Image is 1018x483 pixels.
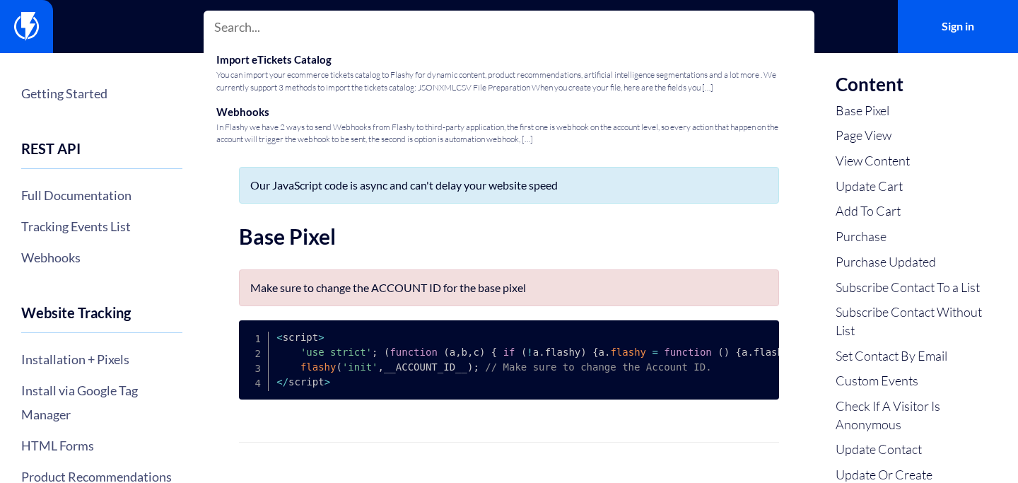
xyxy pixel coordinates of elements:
span: > [324,376,330,388]
span: ( [718,347,723,358]
h2: Base Pixel [239,225,779,248]
a: Installation + Pixels [21,347,182,371]
a: Subscribe Contact To a List [836,279,997,297]
span: = [652,347,657,358]
span: In Flashy we have 2 ways to send Webhooks from Flashy to third-party application, the first one i... [216,121,802,145]
span: . [604,347,610,358]
a: HTML Forms [21,433,182,458]
span: function [390,347,437,358]
span: ; [473,361,479,373]
input: Search... [204,11,814,43]
span: < [276,376,282,388]
h3: Content [836,74,997,95]
span: < [276,332,282,343]
span: ( [443,347,449,358]
h4: Website Tracking [21,305,182,333]
a: Getting Started [21,81,182,105]
a: Update Cart [836,178,997,196]
span: a b c [450,347,479,358]
h4: REST API [21,141,182,169]
span: . [747,347,753,358]
a: Import eTickets CatalogYou can import your ecommerce tickets catalog to Flashy for dynamic conten... [211,47,807,99]
span: > [318,332,324,343]
a: Check If A Visitor Is Anonymous [836,397,997,433]
a: Page View [836,127,997,145]
a: Add To Cart [836,202,997,221]
span: ; [372,347,378,358]
span: { [736,347,742,358]
span: function [664,347,711,358]
a: Install via Google Tag Manager [21,378,182,426]
span: flashy [300,361,337,373]
span: / [283,376,288,388]
span: { [491,347,497,358]
span: ! [527,347,532,358]
a: Set Contact By Email [836,347,997,366]
span: // Make sure to change the Account ID. [485,361,711,373]
span: ) [724,347,730,358]
a: Purchase Updated [836,253,997,272]
a: Update Contact [836,441,997,459]
a: Base Pixel [836,102,997,120]
span: flashy [610,347,646,358]
span: . [539,347,544,358]
a: View Content [836,152,997,170]
span: ) [479,347,485,358]
p: Make sure to change the ACCOUNT ID for the base pixel [250,281,768,295]
a: Purchase [836,228,997,246]
span: , [467,347,473,358]
span: { [592,347,598,358]
span: 'init' [342,361,378,373]
a: Tracking Events List [21,214,182,238]
span: ( [336,361,341,373]
a: Full Documentation [21,183,182,207]
span: You can import your ecommerce tickets catalog to Flashy for dynamic content, product recommendati... [216,69,802,93]
a: WebhooksIn Flashy we have 2 ways to send Webhooks from Flashy to third-party application, the fir... [211,99,807,151]
span: 'use strict' [300,347,372,358]
span: if [503,347,515,358]
p: Our JavaScript code is async and can't delay your website speed [250,178,768,192]
span: , [378,361,384,373]
span: ) [467,361,473,373]
a: Custom Events [836,372,997,390]
span: ( [521,347,527,358]
a: Subscribe Contact Without List [836,303,997,339]
span: ) [580,347,586,358]
span: , [455,347,461,358]
a: Webhooks [21,245,182,269]
span: ( [384,347,390,358]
